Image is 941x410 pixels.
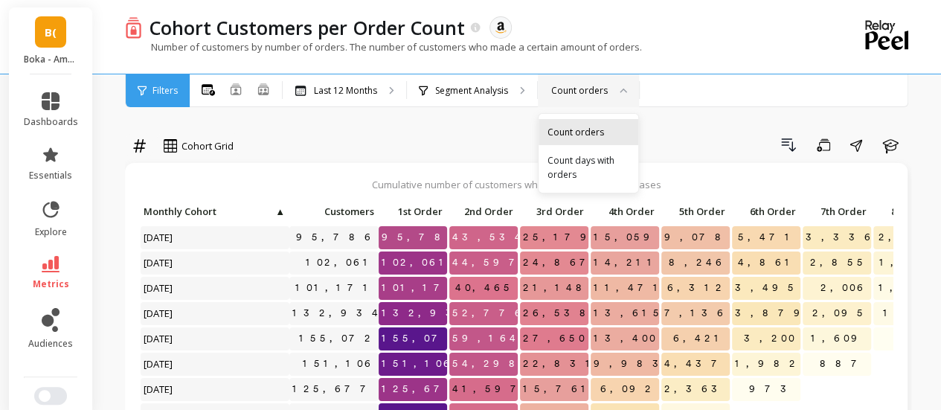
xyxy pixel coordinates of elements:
[378,201,449,224] div: Toggle SortBy
[802,201,873,224] div: Toggle SortBy
[292,205,374,217] span: Customers
[661,201,731,224] div: Toggle SortBy
[29,170,72,182] span: essentials
[300,353,379,375] a: 151,106
[379,378,469,400] span: 125,677
[523,205,584,217] span: 3rd Order
[141,226,177,249] span: [DATE]
[314,85,377,97] p: Last 12 Months
[547,153,629,182] div: Count days with orders
[452,205,513,217] span: 2nd Order
[803,201,871,222] p: 7th Order
[809,302,871,324] span: 2,095
[289,378,380,400] a: 125,677
[289,302,386,324] a: 132,934
[33,278,69,290] span: metrics
[449,201,519,224] div: Toggle SortBy
[379,353,457,375] span: 151,106
[182,139,234,153] span: Cohort Grid
[664,205,725,217] span: 5th Order
[520,201,588,222] p: 3rd Order
[661,302,731,324] span: 7,136
[379,277,465,299] span: 101,171
[141,378,177,400] span: [DATE]
[379,201,447,222] p: 1st Order
[591,201,659,222] p: 4th Order
[24,116,78,128] span: dashboards
[803,226,879,249] span: 3,336
[591,226,664,249] span: 15,059
[452,277,518,299] span: 40,465
[591,277,669,299] span: 11,471
[141,201,289,222] p: Monthly Cohort
[520,353,601,375] span: 22,831
[735,252,800,274] span: 4,861
[125,40,642,54] p: Number of customers by number of orders. The number of customers who made a certain amount of ord...
[35,226,67,238] span: explore
[664,277,730,299] span: 6,312
[876,205,937,217] span: 8th Order
[735,205,796,217] span: 6th Order
[449,353,529,375] span: 54,298
[547,125,629,139] div: Count orders
[520,252,600,274] span: 24,867
[141,252,177,274] span: [DATE]
[519,201,590,224] div: Toggle SortBy
[379,252,455,274] span: 102,061
[293,226,379,249] a: 95,786
[661,378,731,400] span: 2,363
[379,302,475,324] span: 132,934
[746,378,800,400] span: 973
[379,226,464,249] span: 95,786
[449,327,524,350] span: 59,164
[818,277,871,299] span: 2,006
[449,302,529,324] span: 52,776
[141,327,177,350] span: [DATE]
[28,338,73,350] span: audiences
[661,226,735,249] span: 9,078
[289,201,359,224] div: Toggle SortBy
[741,327,800,350] span: 3,200
[141,302,177,324] span: [DATE]
[140,201,211,224] div: Toggle SortBy
[551,83,608,97] div: Count orders
[520,302,600,324] span: 26,538
[731,201,802,224] div: Toggle SortBy
[597,378,659,400] span: 6,092
[806,205,867,217] span: 7th Order
[520,226,600,249] span: 25,179
[144,205,274,217] span: Monthly Cohort
[732,201,800,222] p: 6th Order
[808,327,871,350] span: 1,609
[449,201,518,222] p: 2nd Order
[520,277,596,299] span: 21,148
[520,378,597,400] span: 15,761
[732,277,802,299] span: 3,495
[807,252,871,274] span: 2,855
[666,252,730,274] span: 8,246
[152,85,178,97] span: Filters
[382,205,443,217] span: 1st Order
[591,353,672,375] span: 9,983
[296,327,379,350] a: 155,072
[670,327,730,350] span: 6,421
[449,226,529,249] span: 43,534
[34,387,67,405] button: Switch to New UI
[817,353,871,375] span: 887
[449,252,529,274] span: 44,597
[150,15,464,40] p: Cohort Customers per Order Count
[520,327,591,350] span: 27,650
[591,252,663,274] span: 14,211
[303,252,379,274] a: 102,061
[141,353,177,375] span: [DATE]
[379,327,461,350] span: 155,072
[735,226,800,249] span: 5,471
[141,277,177,299] span: [DATE]
[125,16,142,38] img: header icon
[289,201,379,222] p: Customers
[45,24,57,41] span: B(
[274,205,285,217] span: ▲
[435,85,508,97] p: Segment Analysis
[591,327,661,350] span: 13,400
[591,302,667,324] span: 13,615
